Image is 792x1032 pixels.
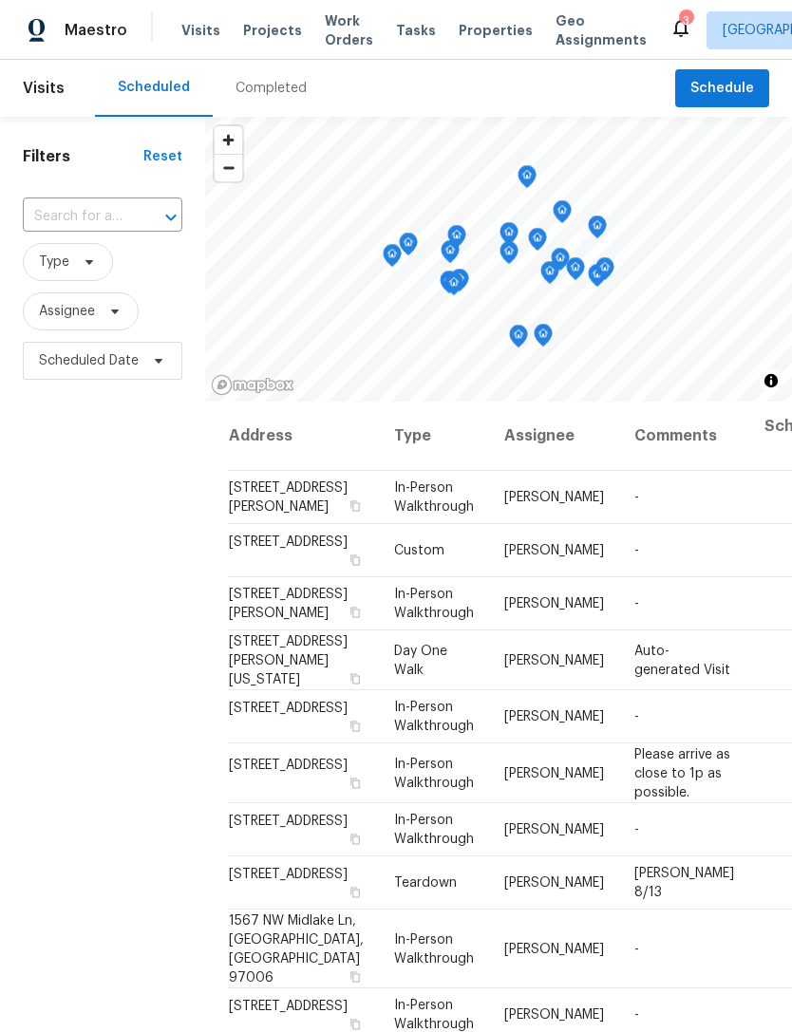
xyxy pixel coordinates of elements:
[211,374,294,396] a: Mapbox homepage
[39,302,95,321] span: Assignee
[229,1000,348,1013] span: [STREET_ADDRESS]
[229,758,348,771] span: [STREET_ADDRESS]
[690,77,754,101] span: Schedule
[347,967,364,985] button: Copy Address
[528,228,547,257] div: Map marker
[118,78,190,97] div: Scheduled
[504,491,604,504] span: [PERSON_NAME]
[23,202,129,232] input: Search for an address...
[158,204,184,231] button: Open
[679,11,692,30] div: 3
[675,69,769,108] button: Schedule
[634,710,639,723] span: -
[347,669,364,686] button: Copy Address
[760,369,783,392] button: Toggle attribution
[588,264,607,293] div: Map marker
[509,325,528,354] div: Map marker
[588,216,607,245] div: Map marker
[551,248,570,277] div: Map marker
[447,225,466,254] div: Map marker
[394,999,474,1031] span: In-Person Walkthrough
[394,932,474,965] span: In-Person Walkthrough
[518,165,537,195] div: Map marker
[394,701,474,733] span: In-Person Walkthrough
[534,324,553,353] div: Map marker
[394,588,474,620] span: In-Person Walkthrough
[489,402,619,471] th: Assignee
[459,21,533,40] span: Properties
[379,402,489,471] th: Type
[383,244,402,273] div: Map marker
[394,757,474,789] span: In-Person Walkthrough
[396,24,436,37] span: Tasks
[347,497,364,515] button: Copy Address
[540,261,559,291] div: Map marker
[556,11,647,49] span: Geo Assignments
[347,831,364,848] button: Copy Address
[394,814,474,846] span: In-Person Walkthrough
[229,815,348,828] span: [STREET_ADDRESS]
[23,147,143,166] h1: Filters
[450,269,469,298] div: Map marker
[500,241,519,271] div: Map marker
[504,942,604,955] span: [PERSON_NAME]
[504,823,604,836] span: [PERSON_NAME]
[504,544,604,557] span: [PERSON_NAME]
[444,272,463,302] div: Map marker
[595,257,614,287] div: Map marker
[181,21,220,40] span: Visits
[215,126,242,154] button: Zoom in
[504,766,604,779] span: [PERSON_NAME]
[399,233,418,262] div: Map marker
[236,79,307,98] div: Completed
[215,154,242,181] button: Zoom out
[634,491,639,504] span: -
[634,747,730,798] span: Please arrive as close to 1p as possible.
[229,913,364,984] span: 1567 NW Midlake Ln, [GEOGRAPHIC_DATA], [GEOGRAPHIC_DATA] 97006
[504,597,604,610] span: [PERSON_NAME]
[504,710,604,723] span: [PERSON_NAME]
[394,481,474,514] span: In-Person Walkthrough
[347,884,364,901] button: Copy Address
[634,942,639,955] span: -
[229,481,348,514] span: [STREET_ADDRESS][PERSON_NAME]
[229,588,348,620] span: [STREET_ADDRESS][PERSON_NAME]
[229,535,348,549] span: [STREET_ADDRESS]
[347,604,364,621] button: Copy Address
[634,1008,639,1022] span: -
[504,653,604,666] span: [PERSON_NAME]
[553,200,572,230] div: Map marker
[634,823,639,836] span: -
[65,21,127,40] span: Maestro
[394,876,457,890] span: Teardown
[634,544,639,557] span: -
[634,597,639,610] span: -
[394,544,444,557] span: Custom
[347,774,364,791] button: Copy Address
[347,718,364,735] button: Copy Address
[243,21,302,40] span: Projects
[619,402,749,471] th: Comments
[440,271,459,300] div: Map marker
[500,222,519,252] div: Map marker
[765,370,777,391] span: Toggle attribution
[634,867,734,899] span: [PERSON_NAME] 8/13
[504,876,604,890] span: [PERSON_NAME]
[23,67,65,109] span: Visits
[634,644,730,676] span: Auto-generated Visit
[325,11,373,49] span: Work Orders
[39,253,69,272] span: Type
[39,351,139,370] span: Scheduled Date
[394,644,447,676] span: Day One Walk
[566,257,585,287] div: Map marker
[441,240,460,270] div: Map marker
[215,155,242,181] span: Zoom out
[229,868,348,881] span: [STREET_ADDRESS]
[228,402,379,471] th: Address
[229,702,348,715] span: [STREET_ADDRESS]
[504,1008,604,1022] span: [PERSON_NAME]
[347,552,364,569] button: Copy Address
[229,634,348,685] span: [STREET_ADDRESS][PERSON_NAME][US_STATE]
[143,147,182,166] div: Reset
